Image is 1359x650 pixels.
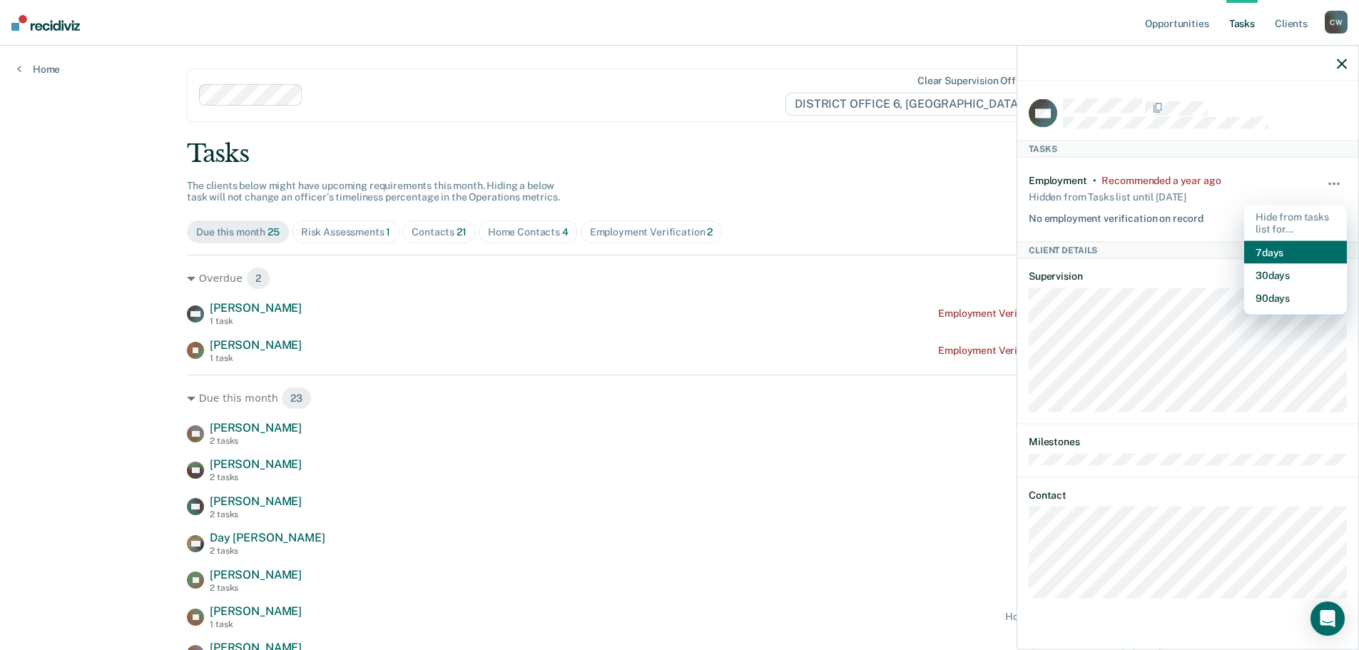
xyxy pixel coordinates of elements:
div: Open Intercom Messenger [1310,601,1345,636]
div: Recommended a year ago [1101,174,1221,186]
div: No employment verification on record [1029,206,1203,224]
div: Hide from tasks list for... [1244,205,1347,240]
div: Home contact recommended [DATE] [1005,611,1172,623]
dt: Supervision [1029,270,1347,282]
span: DISTRICT OFFICE 6, [GEOGRAPHIC_DATA] [785,93,1042,116]
div: • [1093,174,1096,186]
button: 7 days [1244,240,1347,263]
span: [PERSON_NAME] [210,301,302,315]
span: [PERSON_NAME] [210,568,302,582]
span: [PERSON_NAME] [210,494,302,508]
span: [PERSON_NAME] [210,604,302,618]
div: 2 tasks [210,436,302,446]
span: 2 [707,226,713,238]
button: 90 days [1244,286,1347,309]
span: [PERSON_NAME] [210,338,302,352]
span: The clients below might have upcoming requirements this month. Hiding a below task will not chang... [187,180,560,203]
span: [PERSON_NAME] [210,421,302,435]
span: 25 [268,226,280,238]
div: 2 tasks [210,546,325,556]
span: 4 [562,226,569,238]
div: Due this month [196,226,280,238]
a: Home [17,63,60,76]
span: 23 [281,387,312,410]
div: 2 tasks [210,472,302,482]
div: Home Contacts [488,226,569,238]
div: Due this month [187,387,1172,410]
div: Contacts [412,226,467,238]
div: Tasks [187,139,1172,168]
div: C W [1325,11,1348,34]
span: Day [PERSON_NAME] [210,531,325,544]
div: 1 task [210,619,302,629]
div: Client Details [1017,241,1358,258]
div: 2 tasks [210,583,302,593]
div: 1 task [210,316,302,326]
div: Employment [1029,174,1087,186]
div: Hidden from Tasks list until [DATE] [1029,186,1186,206]
button: 30 days [1244,263,1347,286]
div: Clear supervision officers [917,75,1039,87]
span: 1 [386,226,390,238]
span: 2 [246,267,270,290]
div: 2 tasks [210,509,302,519]
dt: Contact [1029,489,1347,501]
div: Employment Verification [590,226,713,238]
img: Recidiviz [11,15,80,31]
span: [PERSON_NAME] [210,457,302,471]
div: Overdue [187,267,1172,290]
span: 21 [457,226,467,238]
div: Risk Assessments [301,226,391,238]
div: Employment Verification recommended a year ago [938,345,1172,357]
div: Tasks [1017,140,1358,157]
div: 1 task [210,353,302,363]
dt: Milestones [1029,436,1347,448]
div: Employment Verification recommended a year ago [938,308,1172,320]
